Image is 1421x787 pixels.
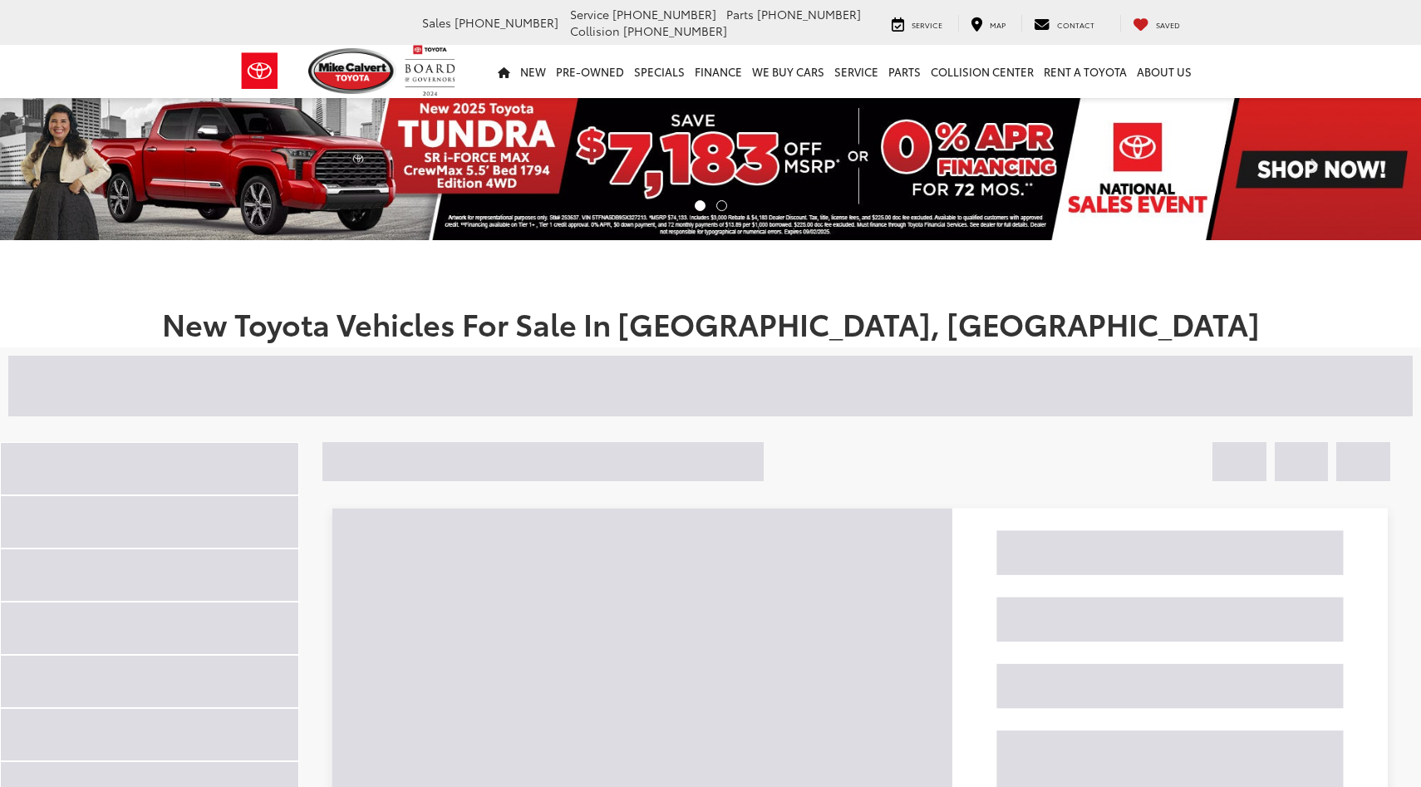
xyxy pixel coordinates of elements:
a: WE BUY CARS [747,45,829,98]
a: Service [829,45,883,98]
a: About Us [1132,45,1197,98]
a: Finance [690,45,747,98]
span: [PHONE_NUMBER] [757,6,861,22]
img: Toyota [229,44,291,98]
a: My Saved Vehicles [1120,15,1192,32]
span: Parts [726,6,754,22]
a: Specials [629,45,690,98]
span: Saved [1156,19,1180,30]
span: [PHONE_NUMBER] [455,14,558,31]
a: Map [958,15,1018,32]
span: Map [990,19,1006,30]
span: [PHONE_NUMBER] [623,22,727,39]
a: Service [879,15,955,32]
img: Mike Calvert Toyota [308,48,396,94]
a: Contact [1021,15,1107,32]
a: Collision Center [926,45,1039,98]
span: Service [570,6,609,22]
span: Service [912,19,942,30]
span: [PHONE_NUMBER] [612,6,716,22]
span: Contact [1057,19,1094,30]
span: Sales [422,14,451,31]
a: Parts [883,45,926,98]
a: Home [493,45,515,98]
a: New [515,45,551,98]
a: Rent a Toyota [1039,45,1132,98]
span: Collision [570,22,620,39]
a: Pre-Owned [551,45,629,98]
